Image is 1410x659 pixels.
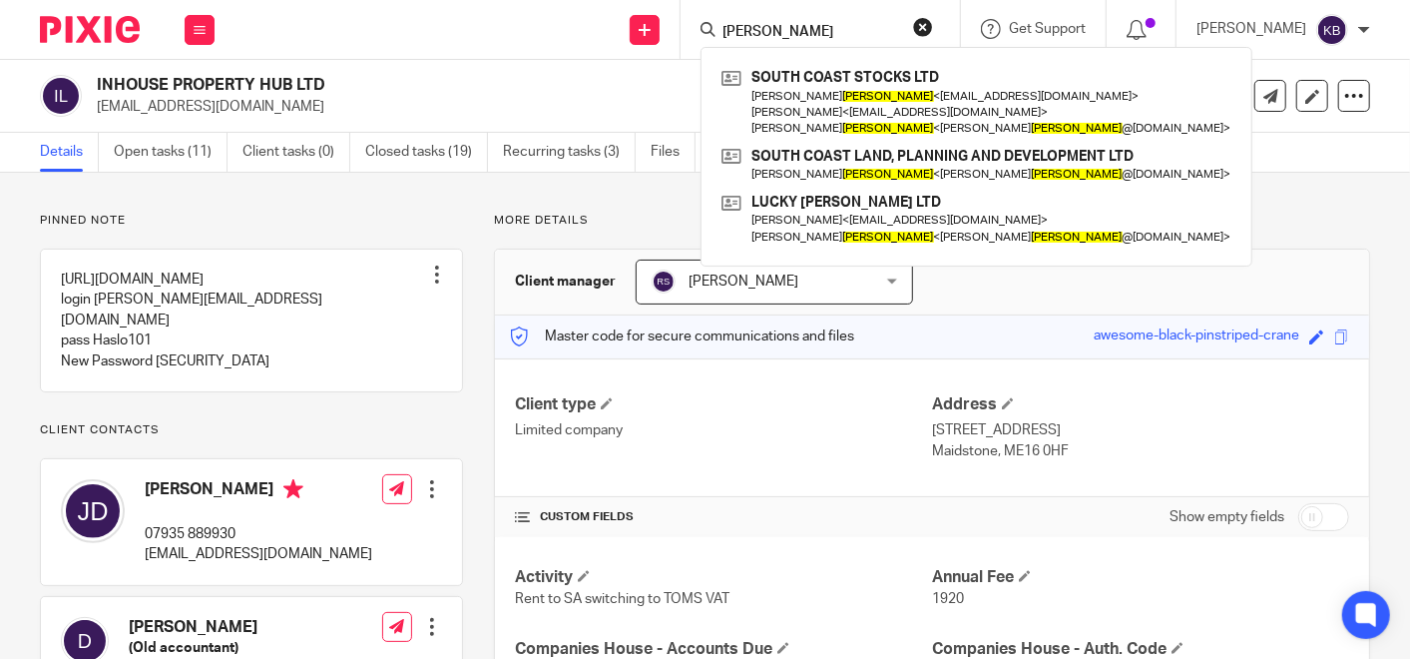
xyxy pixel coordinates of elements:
a: Details [40,133,99,172]
p: Limited company [515,420,932,440]
p: Client contacts [40,422,463,438]
h4: Activity [515,567,932,588]
p: Maidstone, ME16 0HF [932,441,1349,461]
img: Pixie [40,16,140,43]
h4: [PERSON_NAME] [145,479,372,504]
h4: Client type [515,394,932,415]
label: Show empty fields [1170,507,1284,527]
h4: CUSTOM FIELDS [515,509,932,525]
span: [PERSON_NAME] [689,275,798,289]
span: 1920 [932,592,964,606]
h4: [PERSON_NAME] [129,617,356,638]
a: Closed tasks (19) [365,133,488,172]
span: Get Support [1009,22,1086,36]
p: [PERSON_NAME] [1196,19,1306,39]
input: Search [720,24,900,42]
img: svg%3E [61,479,125,543]
h4: Annual Fee [932,567,1349,588]
a: Client tasks (0) [242,133,350,172]
span: Rent to SA switching to TOMS VAT [515,592,729,606]
h3: Client manager [515,272,616,292]
h4: Address [932,394,1349,415]
img: svg%3E [1316,14,1348,46]
h2: INHOUSE PROPERTY HUB LTD [97,75,898,96]
p: Pinned note [40,213,463,229]
button: Clear [913,17,933,37]
p: [EMAIL_ADDRESS][DOMAIN_NAME] [97,97,1099,117]
img: svg%3E [652,270,676,294]
a: Open tasks (11) [114,133,228,172]
p: 07935 889930 [145,524,372,544]
img: svg%3E [40,75,82,117]
p: [STREET_ADDRESS] [932,420,1349,440]
i: Primary [283,479,303,499]
h5: (Old accountant) [129,638,356,658]
p: More details [494,213,1370,229]
p: [EMAIL_ADDRESS][DOMAIN_NAME] [145,544,372,564]
a: Recurring tasks (3) [503,133,636,172]
div: awesome-black-pinstriped-crane [1094,326,1299,348]
p: Master code for secure communications and files [510,327,854,346]
a: Files [651,133,696,172]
